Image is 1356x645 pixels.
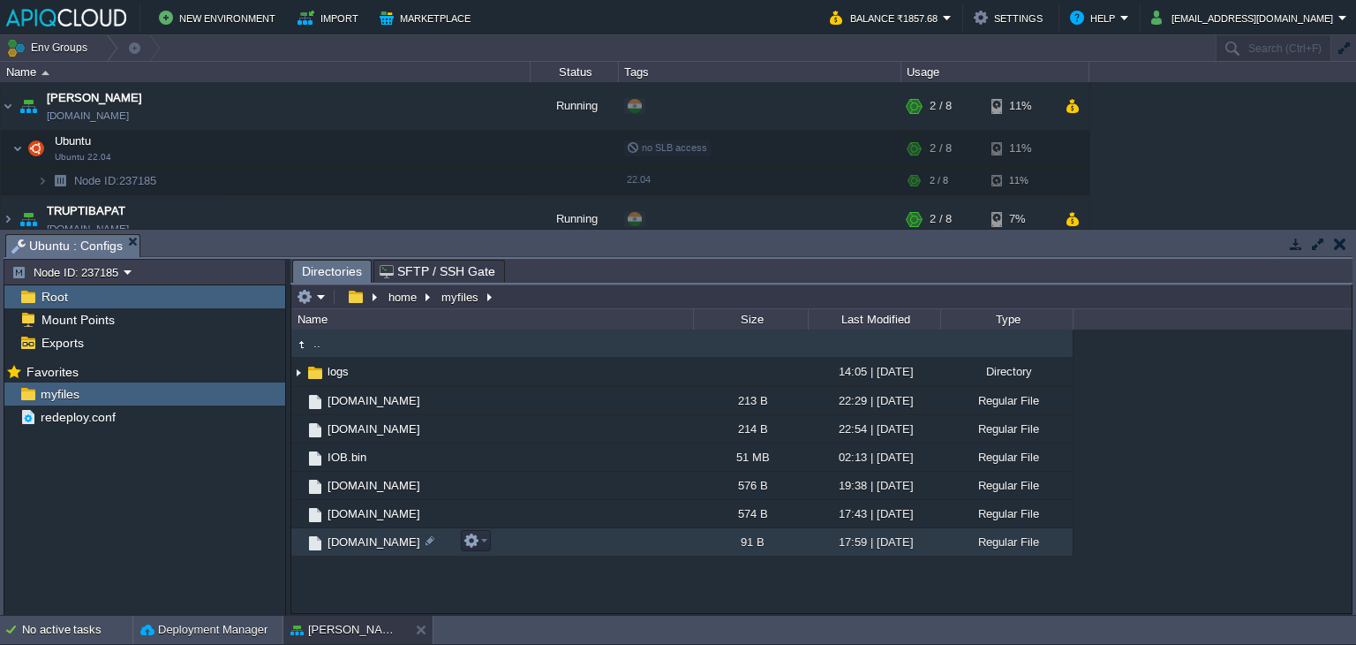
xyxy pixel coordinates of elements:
[325,393,423,408] a: [DOMAIN_NAME]
[305,477,325,497] img: AMDAwAAAACH5BAEAAAAALAAAAAABAAEAAAICRAEAOw==
[325,421,423,436] a: [DOMAIN_NAME]
[940,528,1073,556] div: Regular File
[991,131,1049,166] div: 11%
[930,131,952,166] div: 2 / 8
[2,62,530,82] div: Name
[37,409,118,425] a: redeploy.conf
[930,167,948,194] div: 2 / 8
[693,387,808,414] div: 213 B
[808,415,940,443] div: 22:54 | [DATE]
[325,364,351,379] span: logs
[325,506,423,521] a: [DOMAIN_NAME]
[305,534,325,553] img: AMDAwAAAACH5BAEAAAAALAAAAAABAAEAAAICRAEAOw==
[293,309,693,330] div: Name
[291,335,311,354] img: AMDAwAAAACH5BAEAAAAALAAAAAABAAEAAAICRAEAOw==
[6,35,94,60] button: Env Groups
[140,621,267,639] button: Deployment Manager
[991,82,1049,130] div: 11%
[311,336,323,351] a: ..
[305,505,325,525] img: AMDAwAAAACH5BAEAAAAALAAAAAABAAEAAAICRAEAOw==
[531,82,619,130] div: Running
[808,528,940,556] div: 17:59 | [DATE]
[291,387,305,414] img: AMDAwAAAACH5BAEAAAAALAAAAAABAAEAAAICRAEAOw==
[291,472,305,499] img: AMDAwAAAACH5BAEAAAAALAAAAAABAAEAAAICRAEAOw==
[291,528,305,556] img: AMDAwAAAACH5BAEAAAAALAAAAAABAAEAAAICRAEAOw==
[386,289,421,305] button: home
[53,133,94,148] span: Ubuntu
[439,289,483,305] button: myfiles
[693,472,808,499] div: 576 B
[47,89,142,107] a: [PERSON_NAME]
[298,7,364,28] button: Import
[627,142,707,153] span: no SLB access
[159,7,281,28] button: New Environment
[22,616,132,644] div: No active tasks
[693,500,808,527] div: 574 B
[41,71,49,75] img: AMDAwAAAACH5BAEAAAAALAAAAAABAAEAAAICRAEAOw==
[290,621,402,639] button: [PERSON_NAME]
[23,364,81,380] span: Favorites
[620,62,900,82] div: Tags
[693,444,808,471] div: 51 MB
[808,444,940,471] div: 02:13 | [DATE]
[325,535,423,550] a: [DOMAIN_NAME]
[11,235,123,257] span: Ubuntu : Configs
[291,500,305,527] img: AMDAwAAAACH5BAEAAAAALAAAAAABAAEAAAICRAEAOw==
[38,335,87,351] a: Exports
[72,173,159,188] span: 237185
[74,174,119,187] span: Node ID:
[1,195,15,243] img: AMDAwAAAACH5BAEAAAAALAAAAAABAAEAAAICRAEAOw==
[380,7,476,28] button: Marketplace
[693,528,808,556] div: 91 B
[11,264,124,280] button: Node ID: 237185
[627,174,651,185] span: 22.04
[695,309,808,330] div: Size
[38,289,71,305] a: Root
[991,195,1049,243] div: 7%
[16,82,41,130] img: AMDAwAAAACH5BAEAAAAALAAAAAABAAEAAAICRAEAOw==
[974,7,1048,28] button: Settings
[47,107,129,125] a: [DOMAIN_NAME]
[940,500,1073,527] div: Regular File
[1151,7,1338,28] button: [EMAIL_ADDRESS][DOMAIN_NAME]
[693,415,808,443] div: 214 B
[24,131,49,166] img: AMDAwAAAACH5BAEAAAAALAAAAAABAAEAAAICRAEAOw==
[940,358,1073,385] div: Directory
[47,202,125,220] span: TRUPTIBAPAT
[37,167,48,194] img: AMDAwAAAACH5BAEAAAAALAAAAAABAAEAAAICRAEAOw==
[808,500,940,527] div: 17:43 | [DATE]
[291,285,1352,309] input: Click to enter the path
[1070,7,1120,28] button: Help
[808,472,940,499] div: 19:38 | [DATE]
[302,261,362,283] span: Directories
[808,387,940,414] div: 22:29 | [DATE]
[53,134,94,148] a: UbuntuUbuntu 22.04
[38,312,117,328] a: Mount Points
[942,309,1073,330] div: Type
[1,82,15,130] img: AMDAwAAAACH5BAEAAAAALAAAAAABAAEAAAICRAEAOw==
[325,478,423,493] a: [DOMAIN_NAME]
[380,261,495,282] span: SFTP / SSH Gate
[55,152,111,163] span: Ubuntu 22.04
[902,62,1089,82] div: Usage
[23,365,81,379] a: Favorites
[305,449,325,468] img: AMDAwAAAACH5BAEAAAAALAAAAAABAAEAAAICRAEAOw==
[991,167,1049,194] div: 11%
[940,387,1073,414] div: Regular File
[940,472,1073,499] div: Regular File
[12,131,23,166] img: AMDAwAAAACH5BAEAAAAALAAAAAABAAEAAAICRAEAOw==
[6,9,126,27] img: APIQCloud
[930,82,952,130] div: 2 / 8
[808,358,940,385] div: 14:05 | [DATE]
[531,62,618,82] div: Status
[305,392,325,412] img: AMDAwAAAACH5BAEAAAAALAAAAAABAAEAAAICRAEAOw==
